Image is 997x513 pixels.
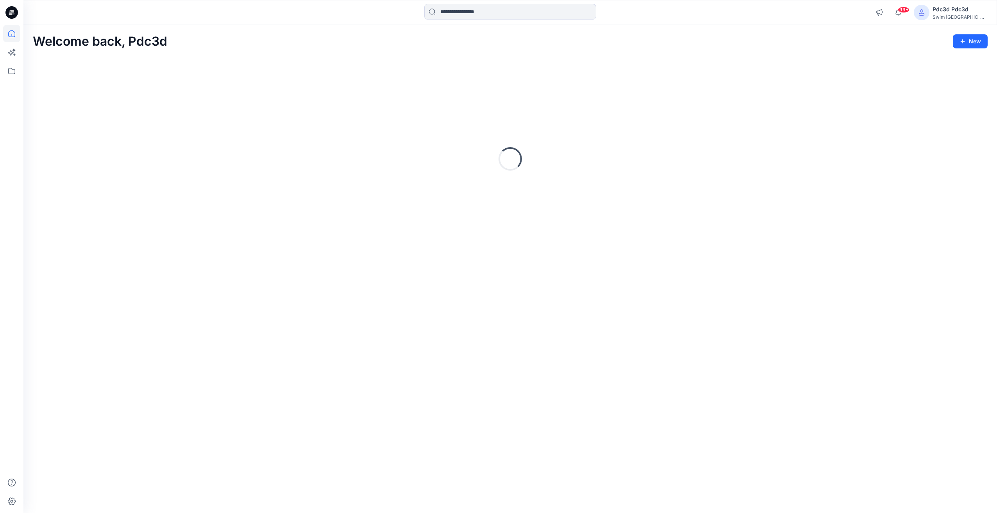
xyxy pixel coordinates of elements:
div: Swim [GEOGRAPHIC_DATA] [933,14,987,20]
h2: Welcome back, Pdc3d [33,34,167,49]
button: New [953,34,988,48]
svg: avatar [918,9,925,16]
div: Pdc3d Pdc3d [933,5,987,14]
span: 99+ [898,7,909,13]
